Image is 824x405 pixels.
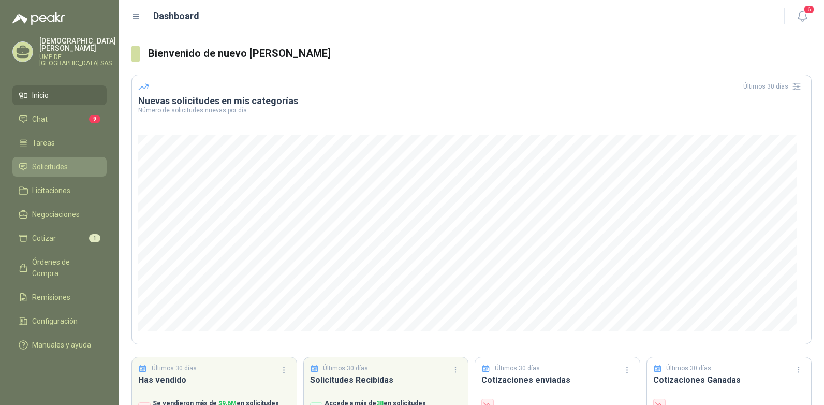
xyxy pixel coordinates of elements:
[32,233,56,244] span: Cotizar
[89,234,100,242] span: 1
[152,364,197,373] p: Últimos 30 días
[138,95,805,107] h3: Nuevas solicitudes en mis categorías
[39,37,116,52] p: [DEMOGRAPHIC_DATA] [PERSON_NAME]
[32,90,49,101] span: Inicio
[12,228,107,248] a: Cotizar1
[666,364,711,373] p: Últimos 30 días
[495,364,540,373] p: Últimos 30 días
[32,315,78,327] span: Configuración
[138,107,805,113] p: Número de solicitudes nuevas por día
[12,181,107,200] a: Licitaciones
[803,5,815,15] span: 6
[32,339,91,351] span: Manuales y ayuda
[32,256,97,279] span: Órdenes de Compra
[12,12,65,25] img: Logo peakr
[138,373,290,386] h3: Has vendido
[12,109,107,129] a: Chat9
[793,7,812,26] button: 6
[12,157,107,177] a: Solicitudes
[12,205,107,224] a: Negociaciones
[481,373,634,386] h3: Cotizaciones enviadas
[323,364,368,373] p: Últimos 30 días
[89,115,100,123] span: 9
[12,133,107,153] a: Tareas
[653,373,805,386] h3: Cotizaciones Ganadas
[32,137,55,149] span: Tareas
[39,54,116,66] p: UMP DE [GEOGRAPHIC_DATA] SAS
[12,252,107,283] a: Órdenes de Compra
[12,311,107,331] a: Configuración
[32,292,70,303] span: Remisiones
[12,287,107,307] a: Remisiones
[12,335,107,355] a: Manuales y ayuda
[32,161,68,172] span: Solicitudes
[32,185,70,196] span: Licitaciones
[32,113,48,125] span: Chat
[310,373,462,386] h3: Solicitudes Recibidas
[743,78,805,95] div: Últimos 30 días
[153,9,199,23] h1: Dashboard
[148,46,812,62] h3: Bienvenido de nuevo [PERSON_NAME]
[32,209,80,220] span: Negociaciones
[12,85,107,105] a: Inicio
